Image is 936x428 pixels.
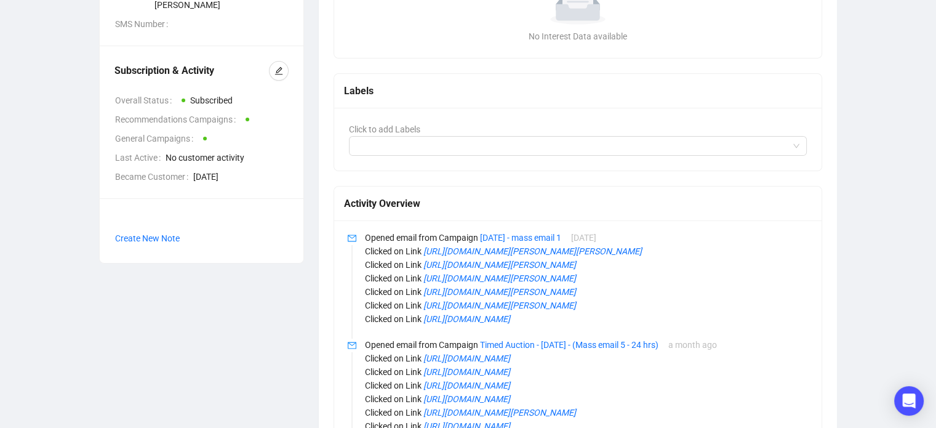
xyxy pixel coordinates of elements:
div: Activity Overview [344,196,812,211]
p: Clicked on [365,406,807,419]
a: [URL][DOMAIN_NAME][PERSON_NAME] [423,273,576,283]
span: Link [404,301,576,310]
a: [URL][DOMAIN_NAME][PERSON_NAME] [423,287,576,297]
span: Link [404,367,510,377]
span: edit [274,67,283,75]
span: Create New Note [115,233,180,243]
p: Clicked on [365,272,807,285]
a: [URL][DOMAIN_NAME][PERSON_NAME] [423,260,576,270]
span: Last Active [115,151,166,164]
a: [URL][DOMAIN_NAME] [423,394,510,404]
span: [DATE] [193,170,289,184]
a: [URL][DOMAIN_NAME] [423,314,510,324]
p: Clicked on [365,352,807,365]
p: Clicked on [365,285,807,299]
span: General Campaigns [115,132,198,145]
a: [URL][DOMAIN_NAME] [423,381,510,390]
span: mail [348,341,356,350]
p: Clicked on [365,244,807,258]
div: Labels [344,83,812,99]
p: Clicked on [365,299,807,312]
a: [URL][DOMAIN_NAME] [423,353,510,363]
p: Clicked on [365,258,807,272]
div: Subscription & Activity [114,63,269,78]
p: Clicked on [365,312,807,326]
span: a month ago [668,340,717,350]
a: [URL][DOMAIN_NAME][PERSON_NAME] [423,408,576,418]
span: Recommendations Campaigns [115,113,241,126]
div: No Interest Data available [354,30,802,43]
span: Overall Status [115,94,177,107]
span: Link [404,260,576,270]
span: SMS Number [115,17,173,31]
p: Clicked on [365,365,807,379]
span: Link [404,273,576,283]
span: Link [404,287,576,297]
span: Became Customer [115,170,193,184]
span: Link [404,246,642,256]
span: Link [404,353,510,363]
a: [DATE] - mass email 1 [480,233,561,243]
span: Subscribed [190,95,233,105]
span: Click to add Labels [349,124,420,134]
span: No customer activity [166,151,289,164]
p: Opened email from Campaign [365,338,807,352]
span: mail [348,234,356,243]
span: Link [404,314,510,324]
span: [DATE] [571,233,596,243]
div: Open Intercom Messenger [894,386,924,416]
p: Clicked on [365,379,807,392]
span: Link [404,381,510,390]
a: [URL][DOMAIN_NAME] [423,367,510,377]
p: Clicked on [365,392,807,406]
a: [URL][DOMAIN_NAME][PERSON_NAME] [423,301,576,310]
a: [URL][DOMAIN_NAME][PERSON_NAME][PERSON_NAME] [423,246,642,256]
button: Create New Note [114,228,180,248]
span: Link [404,408,576,418]
a: Timed Auction - [DATE] - (Mass email 5 - 24 hrs) [480,340,658,350]
p: Opened email from Campaign [365,231,807,244]
span: Link [404,394,510,404]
